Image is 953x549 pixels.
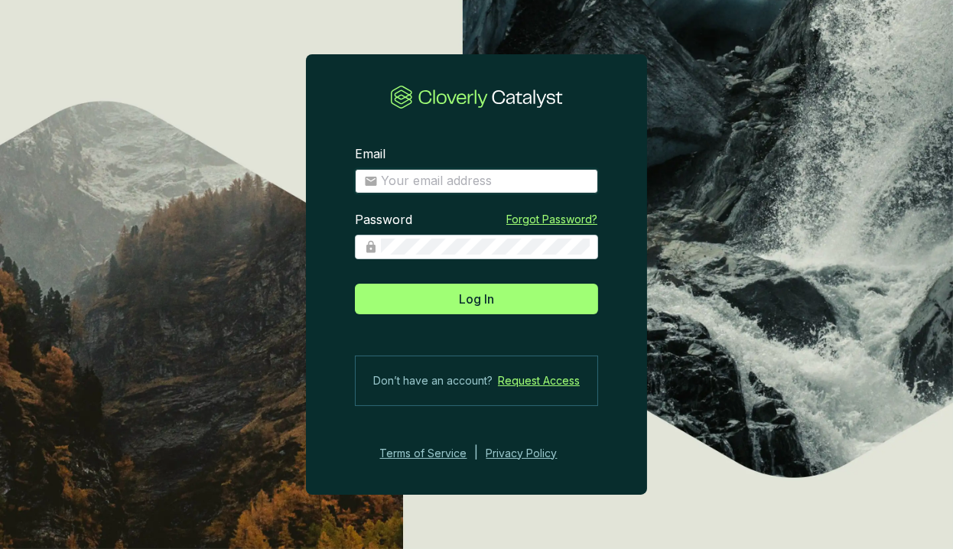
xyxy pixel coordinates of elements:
[475,444,479,463] div: |
[355,212,412,229] label: Password
[498,372,580,390] a: Request Access
[486,444,578,463] a: Privacy Policy
[376,444,467,463] a: Terms of Service
[373,372,493,390] span: Don’t have an account?
[355,146,385,163] label: Email
[355,284,598,314] button: Log In
[381,173,589,190] input: Email
[459,290,494,308] span: Log In
[381,239,590,255] input: Password
[506,212,597,227] a: Forgot Password?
